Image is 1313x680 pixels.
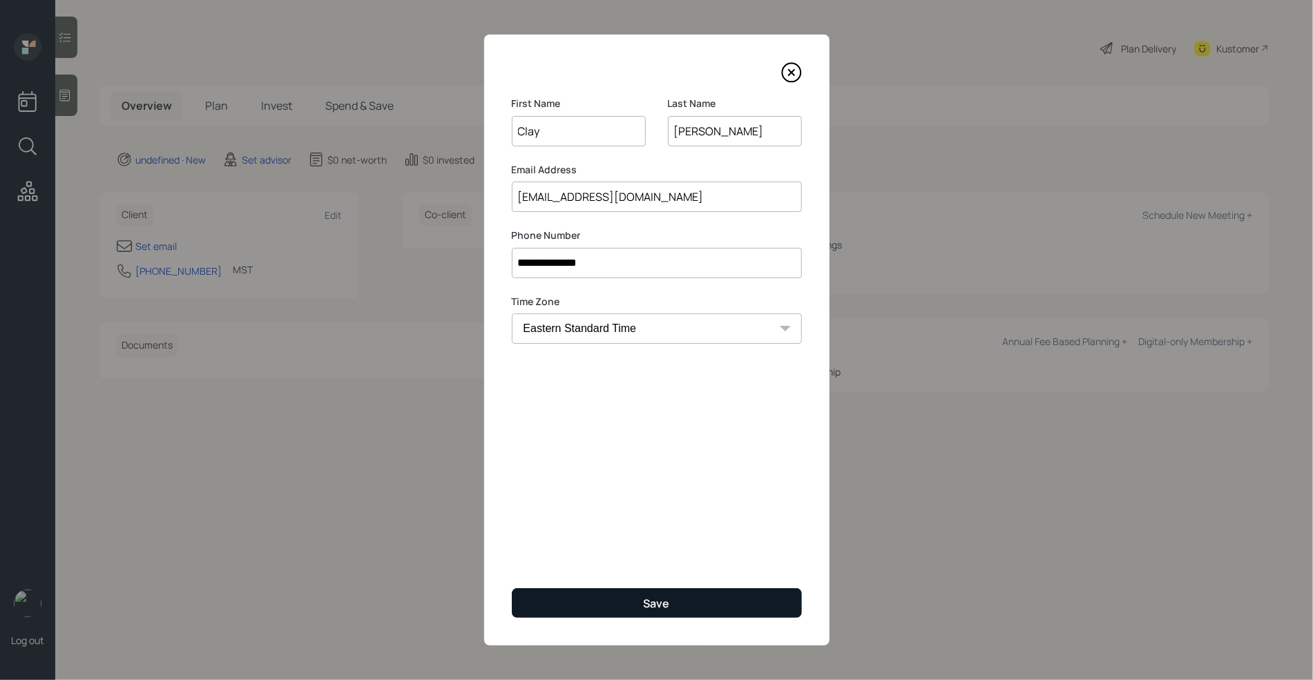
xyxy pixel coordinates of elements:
[512,97,646,110] label: First Name
[644,596,670,611] div: Save
[512,588,802,618] button: Save
[512,295,802,309] label: Time Zone
[512,163,802,177] label: Email Address
[668,97,802,110] label: Last Name
[512,229,802,242] label: Phone Number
